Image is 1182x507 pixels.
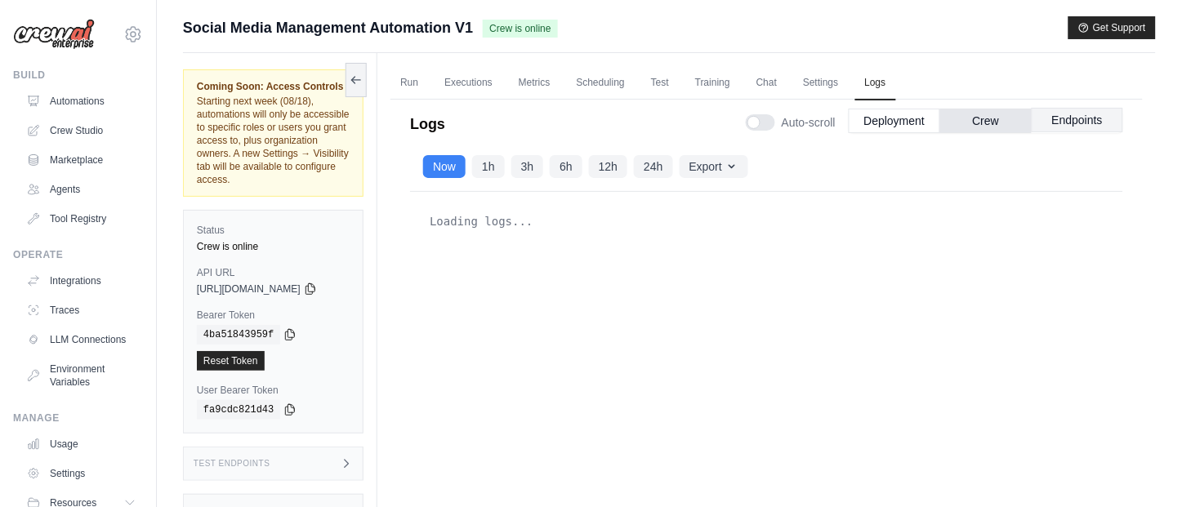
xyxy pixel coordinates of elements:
[567,66,635,100] a: Scheduling
[782,114,836,131] span: Auto-scroll
[483,20,557,38] span: Crew is online
[13,248,143,261] div: Operate
[197,309,350,322] label: Bearer Token
[197,400,280,420] code: fa9cdc821d43
[20,431,143,457] a: Usage
[20,118,143,144] a: Crew Studio
[197,384,350,397] label: User Bearer Token
[685,66,740,100] a: Training
[1032,108,1123,132] button: Endpoints
[1068,16,1156,39] button: Get Support
[435,66,502,100] a: Executions
[855,66,896,100] a: Logs
[1100,429,1182,507] iframe: Chat Widget
[849,109,940,133] button: Deployment
[197,240,350,253] div: Crew is online
[511,155,544,178] button: 3h
[423,155,466,178] button: Now
[20,327,143,353] a: LLM Connections
[20,88,143,114] a: Automations
[550,155,582,178] button: 6h
[20,206,143,232] a: Tool Registry
[747,66,787,100] a: Chat
[423,205,1110,238] div: Loading logs...
[1100,429,1182,507] div: أداة الدردشة
[20,268,143,294] a: Integrations
[20,147,143,173] a: Marketplace
[20,460,143,487] a: Settings
[197,282,301,296] span: [URL][DOMAIN_NAME]
[680,155,748,178] button: Export
[197,224,350,237] label: Status
[194,459,270,469] h3: Test Endpoints
[634,155,672,178] button: 24h
[13,69,143,82] div: Build
[410,113,445,136] p: Logs
[641,66,679,100] a: Test
[197,80,350,93] span: Coming Soon: Access Controls
[197,351,265,371] a: Reset Token
[940,109,1032,133] button: Crew
[390,66,428,100] a: Run
[197,325,280,345] code: 4ba51843959f
[13,411,143,425] div: Manage
[472,155,505,178] button: 1h
[589,155,627,178] button: 12h
[20,356,143,395] a: Environment Variables
[197,266,350,279] label: API URL
[20,176,143,202] a: Agents
[183,16,473,39] span: Social Media Management Automation V1
[13,19,95,50] img: Logo
[197,96,350,185] span: Starting next week (08/18), automations will only be accessible to specific roles or users you gr...
[793,66,848,100] a: Settings
[509,66,560,100] a: Metrics
[20,297,143,323] a: Traces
